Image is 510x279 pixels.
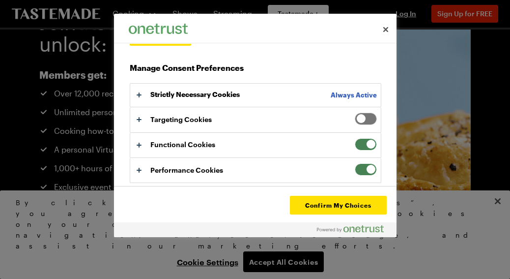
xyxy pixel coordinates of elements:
[375,19,397,40] button: Close
[290,196,386,215] button: Confirm My Choices
[317,225,392,237] a: Powered by OneTrust Opens in a new Tab
[130,63,381,78] h3: Manage Consent Preferences
[114,14,397,237] div: Privacy Preference Centre
[129,19,188,38] div: Company Logo
[114,14,397,237] div: Preference center
[129,24,188,34] img: Company Logo
[317,225,384,233] img: Powered by OneTrust Opens in a new Tab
